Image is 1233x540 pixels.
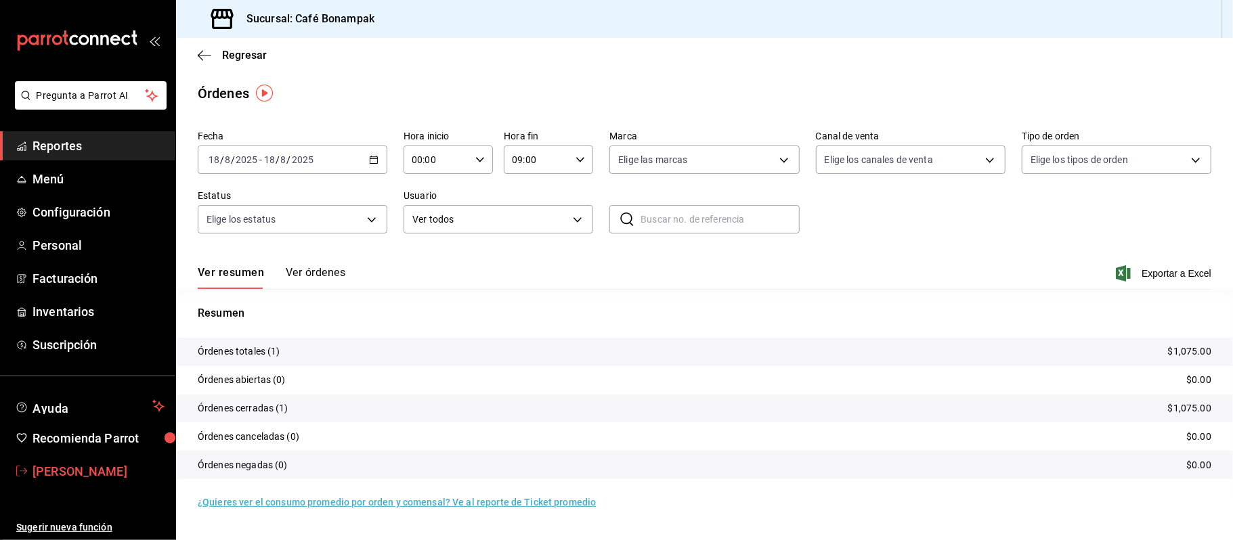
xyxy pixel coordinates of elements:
span: Regresar [222,49,267,62]
p: $1,075.00 [1168,401,1211,415]
input: -- [263,154,276,165]
div: navigation tabs [198,266,345,289]
button: open_drawer_menu [149,35,160,46]
span: [PERSON_NAME] [33,462,165,480]
span: Elige los canales de venta [825,153,933,166]
span: Reportes [33,137,165,155]
p: $0.00 [1186,373,1211,387]
button: Regresar [198,49,267,62]
p: $0.00 [1186,430,1211,444]
button: Pregunta a Parrot AI [15,81,167,110]
label: Hora fin [504,132,593,141]
span: Recomienda Parrot [33,429,165,447]
label: Canal de venta [816,132,1005,141]
p: Órdenes cerradas (1) [198,401,288,415]
label: Estatus [198,192,387,201]
span: Facturación [33,269,165,288]
p: $1,075.00 [1168,344,1211,359]
p: Órdenes canceladas (0) [198,430,299,444]
label: Usuario [404,192,593,201]
a: ¿Quieres ver el consumo promedio por orden y comensal? Ve al reporte de Ticket promedio [198,497,596,508]
span: Inventarios [33,302,165,321]
span: Pregunta a Parrot AI [37,89,146,103]
input: ---- [235,154,258,165]
img: Tooltip marker [256,85,273,102]
label: Marca [609,132,799,141]
span: / [276,154,280,165]
button: Ver órdenes [286,266,345,289]
p: Órdenes abiertas (0) [198,373,286,387]
p: Órdenes totales (1) [198,344,280,359]
span: / [231,154,235,165]
a: Pregunta a Parrot AI [9,98,167,112]
input: ---- [291,154,314,165]
span: Sugerir nueva función [16,520,165,535]
span: / [287,154,291,165]
p: $0.00 [1186,458,1211,472]
p: Órdenes negadas (0) [198,458,288,472]
span: Suscripción [33,336,165,354]
input: -- [280,154,287,165]
span: Elige los tipos de orden [1031,153,1128,166]
input: -- [224,154,231,165]
input: -- [208,154,220,165]
span: Personal [33,236,165,254]
input: Buscar no. de referencia [641,206,799,233]
p: Resumen [198,305,1211,321]
span: Configuración [33,203,165,221]
label: Fecha [198,132,387,141]
button: Exportar a Excel [1119,265,1211,282]
span: Elige los estatus [207,212,276,226]
label: Hora inicio [404,132,493,141]
div: Órdenes [198,83,249,104]
span: - [259,154,262,165]
h3: Sucursal: Café Bonampak [236,11,374,27]
button: Ver resumen [198,266,264,289]
span: Menú [33,170,165,188]
span: Elige las marcas [618,153,687,166]
span: Ver todos [412,212,568,227]
span: Ayuda [33,398,147,414]
label: Tipo de orden [1022,132,1211,141]
span: / [220,154,224,165]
